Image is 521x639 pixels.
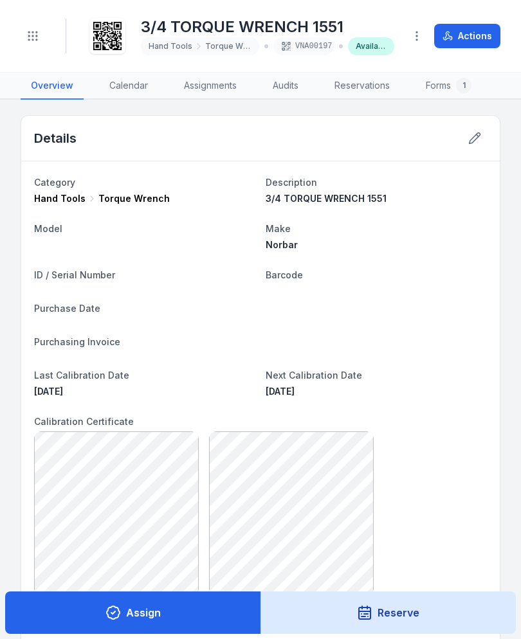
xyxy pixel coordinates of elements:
h2: Details [34,129,77,147]
a: Overview [21,73,84,100]
div: VNA00197 [273,37,334,55]
span: Last Calibration Date [34,370,129,381]
div: Available [348,37,394,55]
span: Barcode [266,269,303,280]
time: 8/10/2025, 12:00:00 am [266,386,295,397]
div: 1 [456,78,471,93]
span: ID / Serial Number [34,269,115,280]
a: Reservations [324,73,400,100]
a: Audits [262,73,309,100]
h1: 3/4 TORQUE WRENCH 1551 [141,17,394,37]
span: Torque Wrench [205,41,251,51]
span: Torque Wrench [98,192,170,205]
button: Toggle navigation [21,24,45,48]
span: Model [34,223,62,234]
a: Forms1 [416,73,482,100]
span: [DATE] [266,386,295,397]
span: Description [266,177,317,188]
span: Make [266,223,291,234]
span: Purchasing Invoice [34,336,120,347]
span: Hand Tools [34,192,86,205]
span: Hand Tools [149,41,192,51]
a: Assignments [174,73,247,100]
a: Calendar [99,73,158,100]
span: Purchase Date [34,303,100,314]
span: 3/4 TORQUE WRENCH 1551 [266,193,387,204]
span: Calibration Certificate [34,416,134,427]
span: [DATE] [34,386,63,397]
button: Reserve [260,591,516,634]
span: Next Calibration Date [266,370,362,381]
span: Category [34,177,75,188]
time: 8/4/2025, 12:00:00 am [34,386,63,397]
button: Actions [434,24,500,48]
span: Norbar [266,239,298,250]
button: Assign [5,591,261,634]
